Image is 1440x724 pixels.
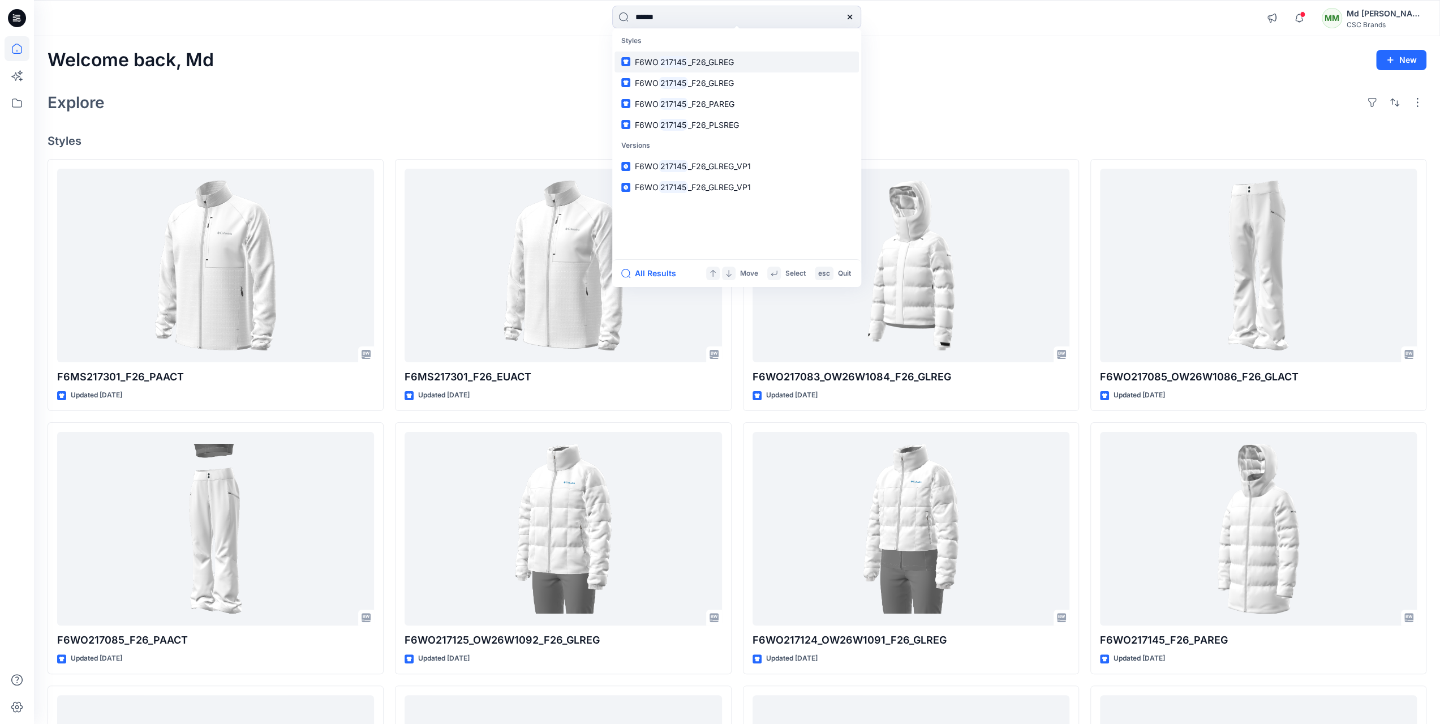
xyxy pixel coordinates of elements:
[659,76,688,89] mark: 217145
[57,632,374,648] p: F6WO217085_F26_PAACT
[635,57,659,67] span: F6WO
[48,134,1426,148] h4: Styles
[1100,632,1417,648] p: F6WO217145_F26_PAREG
[688,78,734,88] span: _F26_GLREG
[659,118,688,131] mark: 217145
[688,161,751,171] span: _F26_GLREG_VP1
[1376,50,1426,70] button: New
[614,52,859,72] a: F6WO217145_F26_GLREG
[688,99,734,109] span: _F26_PAREG
[635,182,659,192] span: F6WO
[753,169,1069,363] a: F6WO217083_OW26W1084_F26_GLREG
[57,169,374,363] a: F6MS217301_F26_PAACT
[753,432,1069,626] a: F6WO217124_OW26W1091_F26_GLREG
[614,31,859,52] p: Styles
[405,369,721,385] p: F6MS217301_F26_EUACT
[621,267,684,280] button: All Results
[688,120,739,130] span: _F26_PLSREG
[785,268,806,280] p: Select
[614,114,859,135] a: F6WO217145_F26_PLSREG
[48,50,214,71] h2: Welcome back, Md
[71,389,122,401] p: Updated [DATE]
[659,160,688,173] mark: 217145
[838,268,851,280] p: Quit
[1322,8,1342,28] div: MM
[418,653,470,665] p: Updated [DATE]
[688,182,751,192] span: _F26_GLREG_VP1
[659,97,688,110] mark: 217145
[1100,369,1417,385] p: F6WO217085_OW26W1086_F26_GLACT
[818,268,830,280] p: esc
[418,389,470,401] p: Updated [DATE]
[1100,169,1417,363] a: F6WO217085_OW26W1086_F26_GLACT
[1347,20,1426,29] div: CSC Brands
[740,268,758,280] p: Move
[405,169,721,363] a: F6MS217301_F26_EUACT
[405,632,721,648] p: F6WO217125_OW26W1092_F26_GLREG
[614,93,859,114] a: F6WO217145_F26_PAREG
[753,369,1069,385] p: F6WO217083_OW26W1084_F26_GLREG
[659,181,688,194] mark: 217145
[71,653,122,665] p: Updated [DATE]
[48,93,105,112] h2: Explore
[688,57,734,67] span: _F26_GLREG
[57,369,374,385] p: F6MS217301_F26_PAACT
[635,78,659,88] span: F6WO
[766,389,818,401] p: Updated [DATE]
[1114,653,1165,665] p: Updated [DATE]
[57,432,374,626] a: F6WO217085_F26_PAACT
[635,161,659,171] span: F6WO
[659,55,688,68] mark: 217145
[1100,432,1417,626] a: F6WO217145_F26_PAREG
[614,156,859,177] a: F6WO217145_F26_GLREG_VP1
[766,653,818,665] p: Updated [DATE]
[614,177,859,198] a: F6WO217145_F26_GLREG_VP1
[635,99,659,109] span: F6WO
[614,72,859,93] a: F6WO217145_F26_GLREG
[405,432,721,626] a: F6WO217125_OW26W1092_F26_GLREG
[614,135,859,156] p: Versions
[1347,7,1426,20] div: Md [PERSON_NAME]
[1114,389,1165,401] p: Updated [DATE]
[635,120,659,130] span: F6WO
[753,632,1069,648] p: F6WO217124_OW26W1091_F26_GLREG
